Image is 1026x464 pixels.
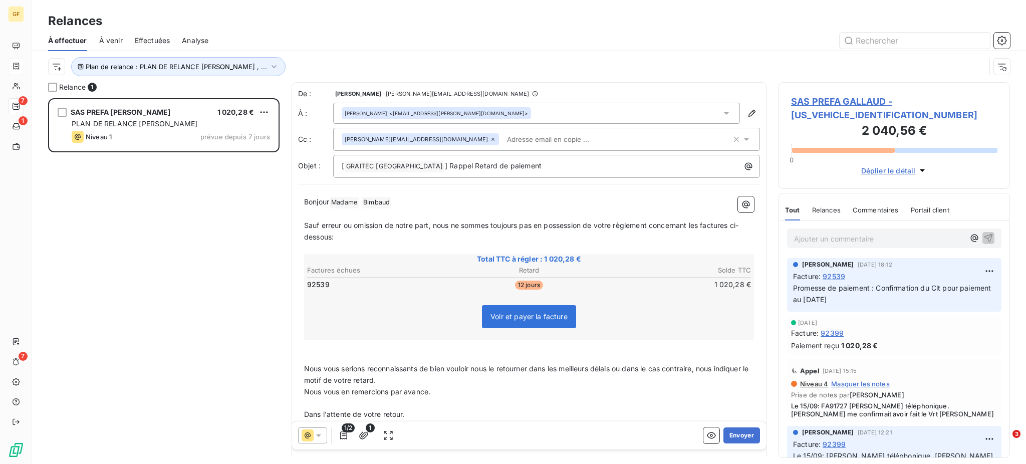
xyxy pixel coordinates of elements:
span: 1/2 [342,423,355,432]
input: Adresse email en copie ... [503,132,619,147]
span: 1 020,28 € [841,340,878,351]
span: [PERSON_NAME] [802,428,854,437]
span: À effectuer [48,36,87,46]
span: Commentaires [853,206,899,214]
span: Nous vous serions reconnaissants de bien vouloir nous le retourner dans les meilleurs délais ou d... [304,364,750,384]
span: - [PERSON_NAME][EMAIL_ADDRESS][DOMAIN_NAME] [383,91,529,97]
input: Rechercher [840,33,990,49]
span: [PERSON_NAME][EMAIL_ADDRESS][DOMAIN_NAME] [345,136,488,142]
span: Portail client [911,206,949,214]
span: 1 [88,83,97,92]
div: GF [8,6,24,22]
span: prévue depuis 7 jours [200,133,270,141]
span: Promesse de paiement : Confirmation du Clt pour paiement au [DATE] [793,284,993,304]
span: Plan de relance : PLAN DE RELANCE [PERSON_NAME] , ... [86,63,267,71]
span: Paiement reçu [791,340,839,351]
span: [PERSON_NAME] [850,391,904,399]
span: 92399 [823,439,846,449]
span: Relance [59,82,86,92]
h3: Relances [48,12,102,30]
span: [DATE] 18:12 [858,262,892,268]
span: [DATE] 15:15 [823,368,857,374]
span: Bimbaud [362,197,391,208]
span: 12 jours [515,281,543,290]
span: Voir et payer la facture [490,312,568,321]
span: Facture : [791,328,819,338]
span: [PERSON_NAME] [345,110,387,117]
span: De : [298,89,333,99]
span: Objet : [298,161,321,170]
span: 1 [366,423,375,432]
span: [DATE] 12:21 [858,429,892,435]
span: Masquer les notes [831,380,890,388]
span: Prise de notes par [791,391,997,399]
span: Madame [330,197,359,208]
th: Retard [455,265,603,276]
button: Envoyer [723,427,760,443]
span: Facture : [793,271,821,282]
img: Logo LeanPay [8,442,24,458]
span: 92539 [823,271,845,282]
span: PLAN DE RELANCE [PERSON_NAME] [72,119,197,128]
span: Niveau 4 [799,380,828,388]
span: 7 [19,352,28,361]
span: 1 [19,116,28,125]
span: 1 020,28 € [217,108,254,116]
span: Facture : [793,439,821,449]
span: GRAITEC [GEOGRAPHIC_DATA] [345,161,444,172]
span: Appel [800,367,820,375]
span: [PERSON_NAME] [335,91,381,97]
th: Factures échues [307,265,454,276]
span: Effectuées [135,36,170,46]
span: SAS PREFA [PERSON_NAME] [71,108,170,116]
label: Cc : [298,134,333,144]
th: Solde TTC [604,265,751,276]
span: 3 [1012,430,1020,438]
span: 92399 [821,328,844,338]
span: Analyse [182,36,208,46]
span: À venir [99,36,123,46]
span: Sauf erreur ou omission de notre part, nous ne sommes toujours pas en possession de votre règleme... [304,221,738,241]
button: Plan de relance : PLAN DE RELANCE [PERSON_NAME] , ... [71,57,286,76]
label: À : [298,108,333,118]
span: Dans l'attente de votre retour. [304,410,405,418]
span: [ [342,161,344,170]
span: Nous vous en remercions par avance. [304,387,430,396]
h3: 2 040,56 € [791,122,997,142]
span: Le 15/09: FA91727 [PERSON_NAME] téléphonique. [PERSON_NAME] me confirmait avoir fait le Vrt [PERS... [791,402,997,418]
span: 7 [19,96,28,105]
span: Relances [812,206,841,214]
span: [DATE] [798,320,817,326]
span: 0 [790,156,794,164]
span: Niveau 1 [86,133,112,141]
span: Total TTC à régler : 1 020,28 € [306,254,752,264]
span: Déplier le détail [861,165,916,176]
span: SAS PREFA GALLAUD - [US_VEHICLE_IDENTIFICATION_NUMBER] [791,95,997,122]
iframe: Intercom live chat [992,430,1016,454]
td: 1 020,28 € [604,279,751,290]
div: <[EMAIL_ADDRESS][PERSON_NAME][DOMAIN_NAME]> [345,110,528,117]
button: Déplier le détail [858,165,931,176]
span: Tout [785,206,800,214]
span: 92539 [307,280,330,290]
span: ] Rappel Retard de paiement [445,161,542,170]
span: Bonjour [304,197,329,206]
span: [PERSON_NAME] [802,260,854,269]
